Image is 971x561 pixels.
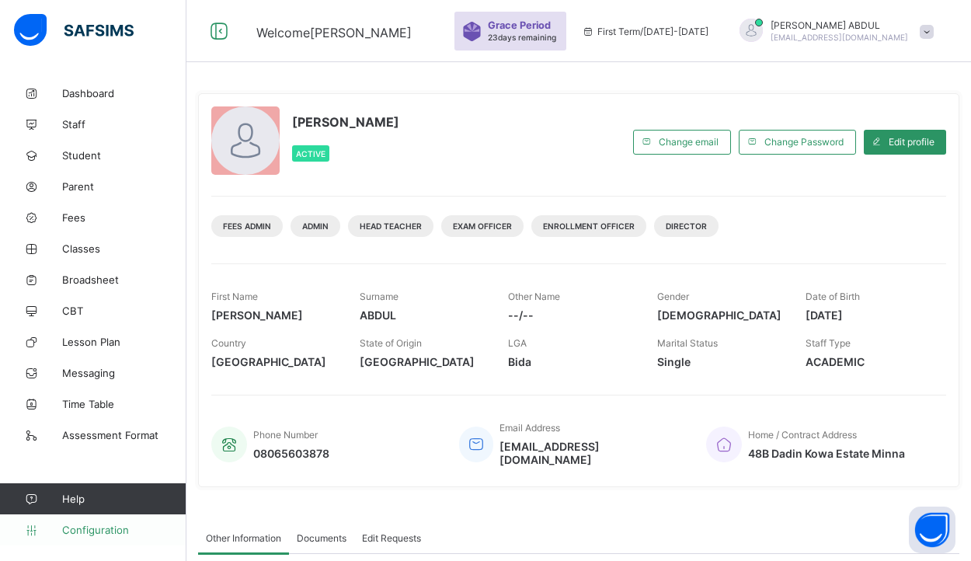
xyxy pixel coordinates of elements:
span: Country [211,337,246,349]
span: LGA [508,337,527,349]
span: [GEOGRAPHIC_DATA] [360,355,485,368]
span: Bida [508,355,633,368]
span: ABDUL [360,308,485,322]
span: [GEOGRAPHIC_DATA] [211,355,336,368]
span: First Name [211,291,258,302]
span: 23 days remaining [488,33,556,42]
span: [DEMOGRAPHIC_DATA] [657,308,782,322]
span: Other Name [508,291,560,302]
span: Enrollment Officer [543,221,635,231]
span: Exam Officer [453,221,512,231]
span: Gender [657,291,689,302]
span: Active [296,149,325,159]
span: Change email [659,136,719,148]
span: Marital Status [657,337,718,349]
span: Staff Type [806,337,851,349]
span: Admin [302,221,329,231]
button: Open asap [909,507,955,553]
span: CBT [62,305,186,317]
span: Other Information [206,532,281,544]
span: [PERSON_NAME] ABDUL [771,19,908,31]
span: Surname [360,291,398,302]
span: Single [657,355,782,368]
span: Staff [62,118,186,131]
span: Lesson Plan [62,336,186,348]
span: Fees [62,211,186,224]
span: Edit profile [889,136,934,148]
img: safsims [14,14,134,47]
span: Email Address [499,422,560,434]
span: Director [666,221,707,231]
span: [DATE] [806,308,931,322]
span: Help [62,493,186,505]
span: --/-- [508,308,633,322]
span: Edit Requests [362,532,421,544]
span: [EMAIL_ADDRESS][DOMAIN_NAME] [499,440,684,466]
span: Configuration [62,524,186,536]
span: Documents [297,532,346,544]
span: Fees Admin [223,221,271,231]
span: 08065603878 [253,447,329,460]
span: [EMAIL_ADDRESS][DOMAIN_NAME] [771,33,908,42]
span: ACADEMIC [806,355,931,368]
span: Messaging [62,367,186,379]
span: Home / Contract Address [748,429,857,441]
span: Dashboard [62,87,186,99]
span: Grace Period [488,19,551,31]
span: 48B Dadin Kowa Estate Minna [748,447,905,460]
span: Parent [62,180,186,193]
img: sticker-purple.71386a28dfed39d6af7621340158ba97.svg [462,22,482,41]
span: Date of Birth [806,291,860,302]
span: Phone Number [253,429,318,441]
span: Time Table [62,398,186,410]
span: session/term information [582,26,708,37]
span: Assessment Format [62,429,186,441]
span: [PERSON_NAME] [292,114,399,130]
span: Change Password [764,136,844,148]
span: [PERSON_NAME] [211,308,336,322]
span: Classes [62,242,186,255]
span: Student [62,149,186,162]
span: Welcome [PERSON_NAME] [256,25,412,40]
span: Head Teacher [360,221,422,231]
span: Broadsheet [62,274,186,286]
span: State of Origin [360,337,422,349]
div: SAHEEDABDUL [724,19,941,44]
